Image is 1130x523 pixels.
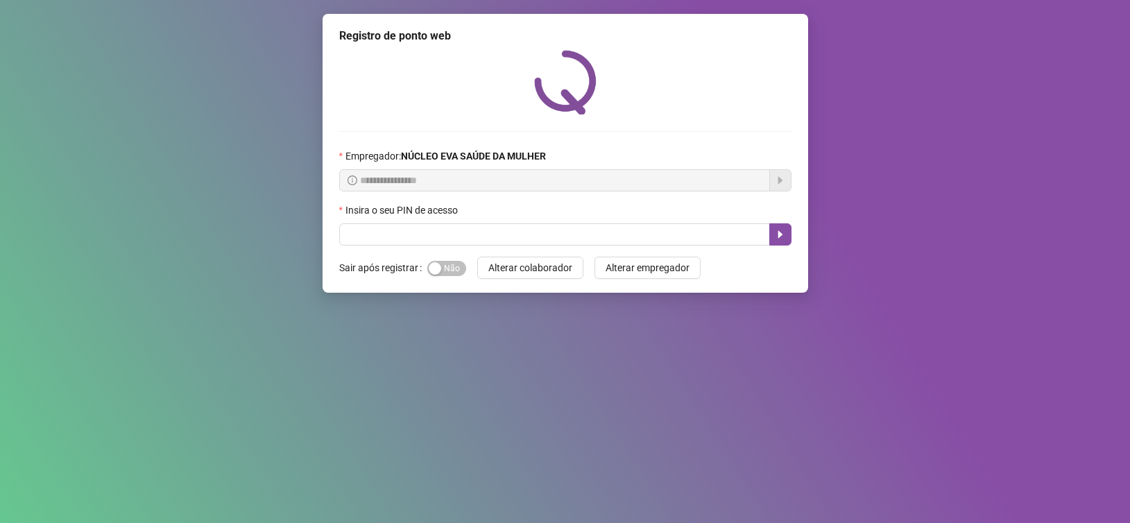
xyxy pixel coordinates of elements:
[488,260,572,275] span: Alterar colaborador
[594,257,701,279] button: Alterar empregador
[401,151,546,162] strong: NÚCLEO EVA SAÚDE DA MULHER
[339,257,427,279] label: Sair após registrar
[606,260,690,275] span: Alterar empregador
[775,229,786,240] span: caret-right
[348,175,357,185] span: info-circle
[345,148,546,164] span: Empregador :
[477,257,583,279] button: Alterar colaborador
[339,203,467,218] label: Insira o seu PIN de acesso
[339,28,791,44] div: Registro de ponto web
[534,50,597,114] img: QRPoint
